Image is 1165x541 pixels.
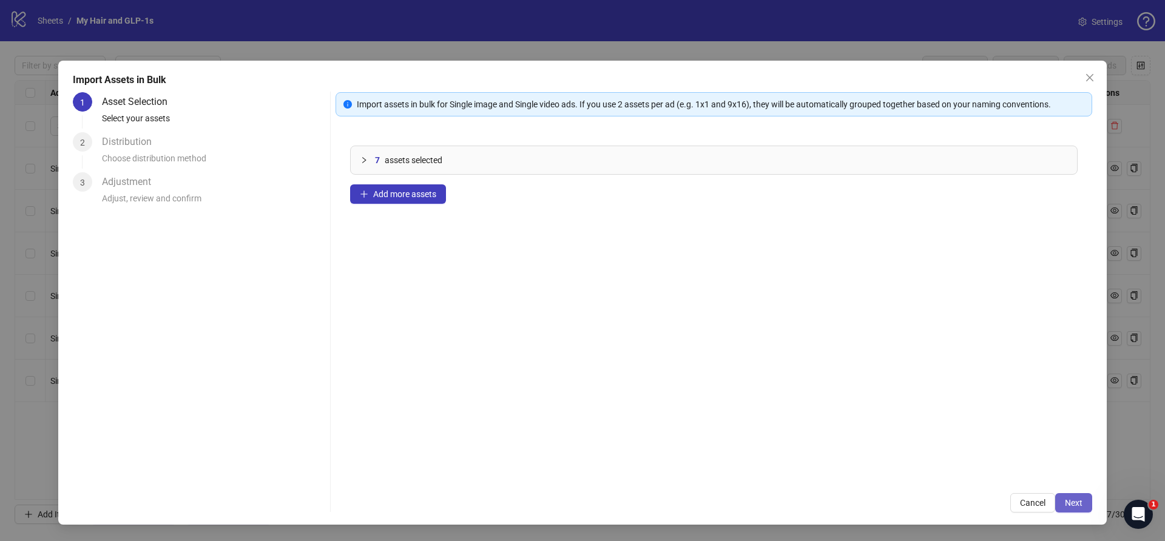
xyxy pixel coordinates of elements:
div: Import assets in bulk for Single image and Single video ads. If you use 2 assets per ad (e.g. 1x1... [357,98,1084,111]
div: Adjust, review and confirm [102,192,325,212]
span: 1 [1149,500,1158,509]
span: 1 [80,98,85,107]
iframe: Intercom live chat [1124,500,1153,529]
div: Asset Selection [102,92,177,112]
span: Add more assets [373,189,436,199]
span: 7 [375,153,380,167]
span: info-circle [343,100,352,109]
span: 2 [80,138,85,147]
span: close [1085,73,1095,82]
button: Cancel [1010,493,1055,512]
button: Add more assets [350,184,446,204]
span: Next [1065,498,1082,508]
div: Import Assets in Bulk [73,73,1092,87]
div: Select your assets [102,112,325,132]
div: Choose distribution method [102,152,325,172]
div: 7assets selected [351,146,1077,174]
span: 3 [80,178,85,187]
span: plus [360,190,368,198]
div: Adjustment [102,172,161,192]
div: Distribution [102,132,161,152]
button: Next [1055,493,1092,512]
span: collapsed [360,156,368,164]
span: assets selected [385,153,442,167]
button: Close [1080,68,1099,87]
span: Cancel [1020,498,1045,508]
